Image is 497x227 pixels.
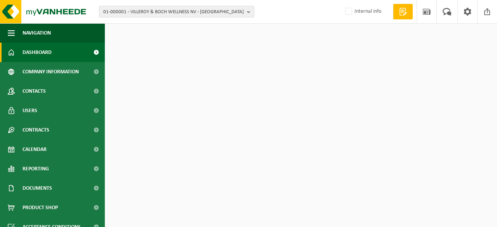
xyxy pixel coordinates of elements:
span: Dashboard [23,43,52,62]
span: Users [23,101,37,120]
span: Company information [23,62,79,81]
button: 01-000001 - VILLEROY & BOCH WELLNESS NV - [GEOGRAPHIC_DATA] [99,6,254,17]
span: Documents [23,178,52,198]
span: Product Shop [23,198,58,217]
label: Internal info [344,6,381,17]
span: Reporting [23,159,49,178]
span: Contracts [23,120,49,140]
span: Calendar [23,140,47,159]
span: Navigation [23,23,51,43]
span: 01-000001 - VILLEROY & BOCH WELLNESS NV - [GEOGRAPHIC_DATA] [103,6,244,18]
span: Contacts [23,81,46,101]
